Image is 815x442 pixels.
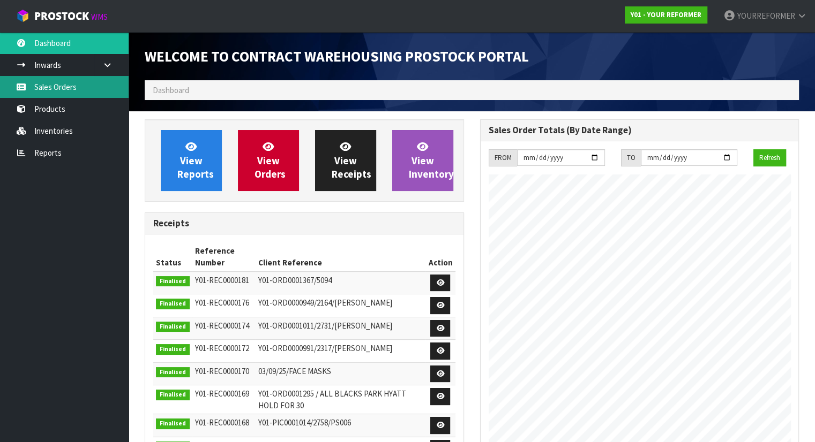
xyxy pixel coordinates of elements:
[258,275,332,285] span: Y01-ORD0001367/5094
[195,417,249,428] span: Y01-REC0000168
[156,344,190,355] span: Finalised
[156,390,190,400] span: Finalised
[153,242,192,271] th: Status
[195,343,249,353] span: Y01-REC0000172
[161,130,222,191] a: ViewReports
[177,140,214,180] span: View Reports
[258,321,392,331] span: Y01-ORD0001011/2731/[PERSON_NAME]
[258,366,331,376] span: 03/09/25/FACE MASKS
[258,343,392,353] span: Y01-ORD0000991/2317/[PERSON_NAME]
[195,366,249,376] span: Y01-REC0000170
[192,242,256,271] th: Reference Number
[153,218,455,228] h3: Receipts
[737,11,795,21] span: YOURREFORMER
[258,417,351,428] span: Y01-PIC0001014/2758/PS006
[238,130,299,191] a: ViewOrders
[195,275,249,285] span: Y01-REC0000181
[156,322,190,332] span: Finalised
[489,125,791,135] h3: Sales Order Totals (By Date Range)
[255,140,286,180] span: View Orders
[156,299,190,309] span: Finalised
[392,130,453,191] a: ViewInventory
[156,418,190,429] span: Finalised
[195,298,249,308] span: Y01-REC0000176
[34,9,89,23] span: ProStock
[425,242,455,271] th: Action
[315,130,376,191] a: ViewReceipts
[195,321,249,331] span: Y01-REC0000174
[153,85,189,95] span: Dashboard
[631,10,701,19] strong: Y01 - YOUR REFORMER
[258,388,406,410] span: Y01-ORD0001295 / ALL BLACKS PARK HYATT HOLD FOR 30
[156,276,190,287] span: Finalised
[195,388,249,399] span: Y01-REC0000169
[91,12,108,22] small: WMS
[156,367,190,378] span: Finalised
[145,47,529,65] span: Welcome to Contract Warehousing ProStock Portal
[489,149,517,166] div: FROM
[256,242,425,271] th: Client Reference
[258,298,392,308] span: Y01-ORD0000949/2164/[PERSON_NAME]
[16,9,29,22] img: cube-alt.png
[621,149,641,166] div: TO
[332,140,371,180] span: View Receipts
[409,140,454,180] span: View Inventory
[753,149,786,166] button: Refresh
